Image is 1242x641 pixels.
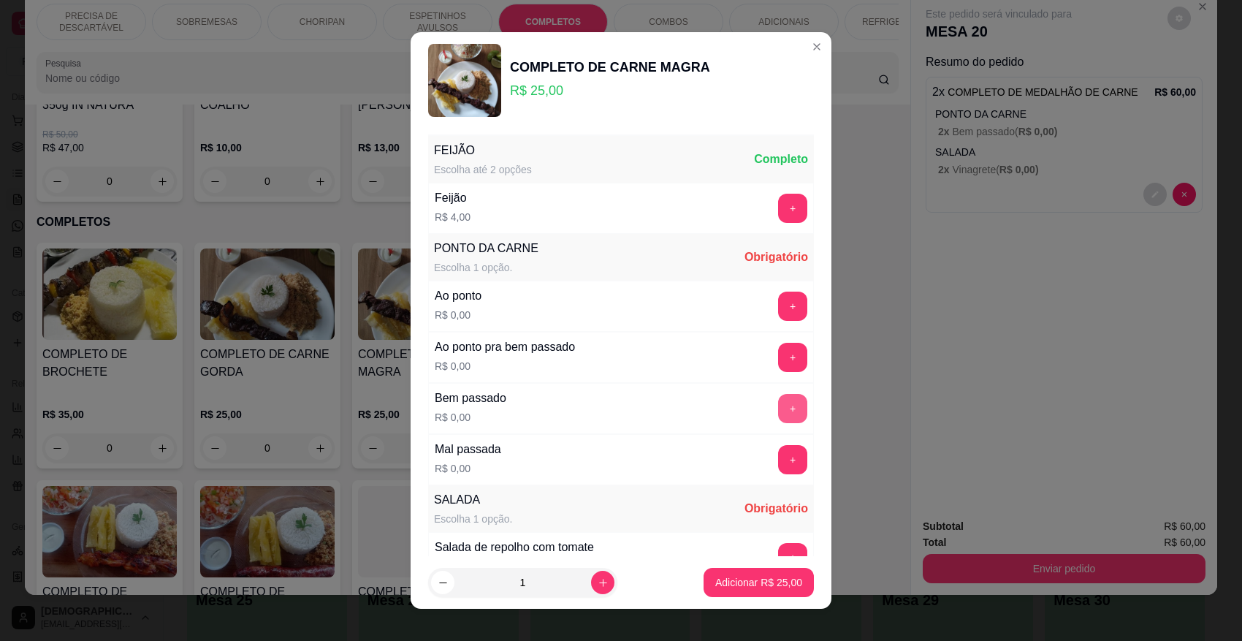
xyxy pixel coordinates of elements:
[428,44,501,117] img: product-image
[510,57,710,77] div: COMPLETO DE CARNE MAGRA
[715,575,802,590] p: Adicionar R$ 25,00
[744,500,808,517] div: Obrigatório
[778,445,807,474] button: add
[434,512,512,526] div: Escolha 1 opção.
[435,461,501,476] p: R$ 0,00
[435,410,506,425] p: R$ 0,00
[435,189,470,207] div: Feijão
[431,571,454,594] button: decrease-product-quantity
[754,151,808,168] div: Completo
[434,240,538,257] div: PONTO DA CARNE
[704,568,814,597] button: Adicionar R$ 25,00
[435,539,594,556] div: Salada de repolho com tomate
[744,249,808,266] div: Obrigatório
[778,543,807,572] button: add
[778,343,807,372] button: add
[778,194,807,223] button: add
[805,35,828,58] button: Close
[434,491,512,509] div: SALADA
[510,80,710,101] p: R$ 25,00
[435,390,506,407] div: Bem passado
[435,338,575,356] div: Ao ponto pra bem passado
[434,162,532,177] div: Escolha até 2 opções
[434,142,532,159] div: FEIJÃO
[435,359,575,373] p: R$ 0,00
[778,394,807,423] button: add
[434,260,538,275] div: Escolha 1 opção.
[435,441,501,458] div: Mal passada
[435,287,481,305] div: Ao ponto
[591,571,614,594] button: increase-product-quantity
[778,292,807,321] button: add
[435,308,481,322] p: R$ 0,00
[435,210,470,224] p: R$ 4,00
